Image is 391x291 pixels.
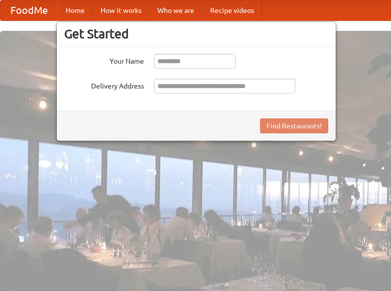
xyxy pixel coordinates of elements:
[260,118,328,133] button: Find Restaurants!
[64,54,144,66] label: Your Name
[64,79,144,91] label: Delivery Address
[202,0,262,20] a: Recipe videos
[0,0,58,20] a: FoodMe
[58,0,93,20] a: Home
[93,0,149,20] a: How it works
[149,0,202,20] a: Who we are
[64,26,328,41] h3: Get Started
